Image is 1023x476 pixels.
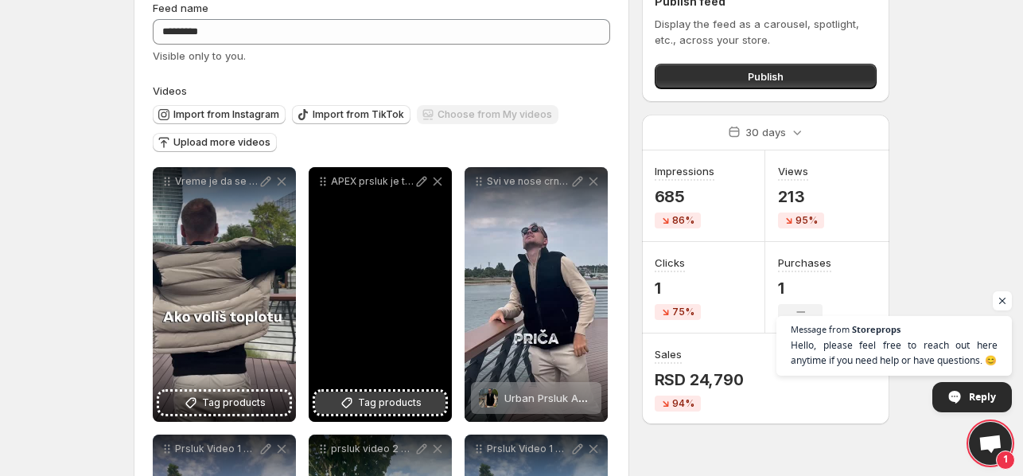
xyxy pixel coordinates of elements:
h3: Views [778,163,808,179]
p: Prsluk Video 1 KREM PRSLUK [487,443,570,455]
h3: Clicks [655,255,685,271]
h3: Purchases [778,255,831,271]
span: 1 [996,451,1015,470]
h3: Impressions [655,163,714,179]
button: Upload more videos [153,133,277,152]
span: Publish [748,68,784,84]
span: Urban Prsluk Apex [504,392,597,404]
span: 95% [795,214,818,227]
button: Import from Instagram [153,105,286,124]
span: Visible only to you. [153,49,246,62]
p: Svi ve nose crni prsluk ove jeseni A ti APEX Urban je napravljen da ide uz svaku kombinaciju posa... [487,175,570,188]
p: 30 days [745,124,786,140]
span: Tag products [202,395,266,411]
p: 213 [778,187,824,206]
p: RSD 24,790 [655,370,744,389]
div: Svi ve nose crni prsluk ove jeseni A ti APEX Urban je napravljen da ide uz svaku kombinaciju posa... [465,167,608,422]
p: 1 [655,279,701,298]
span: 94% [672,397,694,410]
span: Upload more videos [173,136,270,149]
p: Display the feed as a carousel, spotlight, etc., across your store. [655,16,877,48]
button: Tag products [315,392,445,414]
button: Tag products [159,392,290,414]
span: 86% [672,214,694,227]
span: Reply [969,383,996,411]
h3: Sales [655,346,682,362]
p: Vreme je da se obue za ovaj hladan period kako se ne bi zaledio od kola do restorana [175,175,258,188]
p: 1 [778,279,831,298]
span: Storeprops [852,325,900,334]
span: Message from [791,325,850,334]
span: 75% [672,306,694,318]
span: Tag products [358,395,422,411]
button: Import from TikTok [292,105,410,124]
p: Prsluk Video 1 KREM PRSLUK 2 [175,443,258,455]
img: Urban Prsluk Apex [479,388,498,408]
div: APEX prsluk je tu za sve tvoje trenutke Neprimetan kad ga nosi a primeen gde god se pojavi Daje t... [309,167,452,422]
p: prsluk video 2 Crni zeleni [331,443,414,455]
p: 685 [655,187,714,206]
span: Feed name [153,2,208,14]
span: Hello, please feel free to reach out here anytime if you need help or have questions. 😊 [791,337,998,368]
button: Publish [655,64,877,89]
div: Vreme je da se obue za ovaj hladan period kako se ne bi zaledio od kola do restoranaTag products [153,167,296,422]
span: Import from TikTok [313,108,404,121]
div: Open chat [969,422,1012,465]
p: APEX prsluk je tu za sve tvoje trenutke Neprimetan kad ga nosi a primeen gde god se pojavi Daje t... [331,175,414,188]
span: Import from Instagram [173,108,279,121]
span: Videos [153,84,187,97]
